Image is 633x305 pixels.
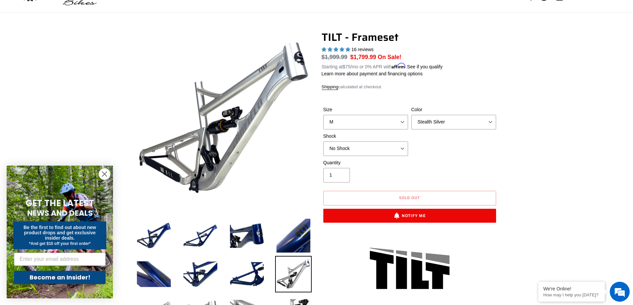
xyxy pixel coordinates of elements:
[109,3,125,19] div: Minimize live chat window
[323,159,408,166] label: Quantity
[343,64,350,69] span: $75
[351,47,373,52] span: 16 reviews
[399,194,420,201] span: Sold out
[275,256,312,292] img: Load image into Gallery viewer, TILT - Frameset
[323,106,408,113] label: Size
[136,217,172,254] img: Load image into Gallery viewer, TILT - Frameset
[182,256,219,292] img: Load image into Gallery viewer, TILT - Frameset
[322,54,348,60] s: $1,999.99
[323,209,496,223] button: Notify Me
[407,64,443,69] a: See if you qualify - Learn more about Affirm Financing (opens in modal)
[29,241,90,246] span: *And get $10 off your first order*
[322,31,498,43] h1: TILT - Frameset
[182,217,219,254] img: Load image into Gallery viewer, TILT - Frameset
[322,84,339,90] a: Shipping
[322,62,443,70] p: Starting at /mo or 0% APR with .
[3,181,127,204] textarea: Type your message and hit 'Enter'
[378,53,401,61] span: On Sale!
[99,168,110,180] button: Close dialog
[392,63,406,69] span: Affirm
[543,292,600,297] p: How may I help you today?
[229,256,265,292] img: Load image into Gallery viewer, TILT - Frameset
[136,256,172,292] img: Load image into Gallery viewer, TILT - Frameset
[323,191,496,205] button: Sold out
[275,217,312,254] img: Load image into Gallery viewer, TILT - Frameset
[45,37,122,46] div: Chat with us now
[21,33,38,50] img: d_696896380_company_1647369064580_696896380
[229,217,265,254] img: Load image into Gallery viewer, TILT - Frameset
[24,225,96,241] span: Be the first to find out about new product drops and get exclusive insider deals.
[543,286,600,291] div: We're Online!
[7,37,17,46] div: Navigation go back
[350,54,376,60] span: $1,799.99
[322,84,498,90] div: calculated at checkout.
[26,197,94,209] span: GET THE LATEST
[14,253,106,266] input: Enter your email address
[14,271,106,284] button: Become an Insider!
[322,71,423,76] a: Learn more about payment and financing options
[39,84,92,151] span: We're online!
[322,47,352,52] span: 5.00 stars
[27,208,93,218] span: NEWS AND DEALS
[411,106,496,113] label: Color
[323,133,408,140] label: Shock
